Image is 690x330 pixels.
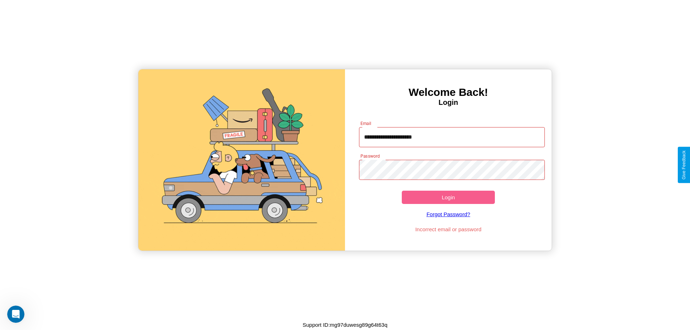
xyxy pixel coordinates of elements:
[7,306,24,323] iframe: Intercom live chat
[303,320,387,330] p: Support ID: mg97duwesg89g64t63q
[355,204,542,224] a: Forgot Password?
[138,69,345,251] img: gif
[360,120,372,126] label: Email
[402,191,495,204] button: Login
[345,86,552,98] h3: Welcome Back!
[360,153,379,159] label: Password
[681,150,686,180] div: Give Feedback
[345,98,552,107] h4: Login
[355,224,542,234] p: Incorrect email or password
